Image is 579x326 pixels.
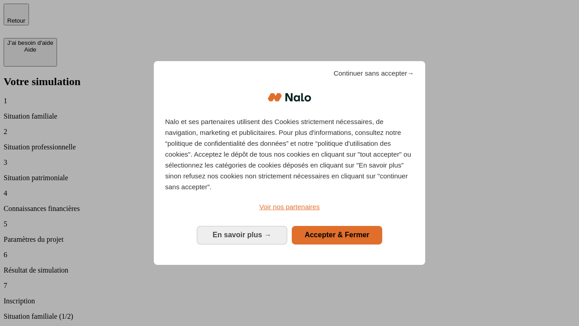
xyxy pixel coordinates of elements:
span: En savoir plus → [213,231,271,239]
span: Accepter & Fermer [304,231,369,239]
button: En savoir plus: Configurer vos consentements [197,226,287,244]
div: Bienvenue chez Nalo Gestion du consentement [154,61,425,264]
span: Voir nos partenaires [259,203,319,211]
img: Logo [268,84,311,111]
p: Nalo et ses partenaires utilisent des Cookies strictement nécessaires, de navigation, marketing e... [165,116,414,192]
span: Continuer sans accepter→ [333,68,414,79]
a: Voir nos partenaires [165,201,414,212]
button: Accepter & Fermer: Accepter notre traitement des données et fermer [292,226,382,244]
